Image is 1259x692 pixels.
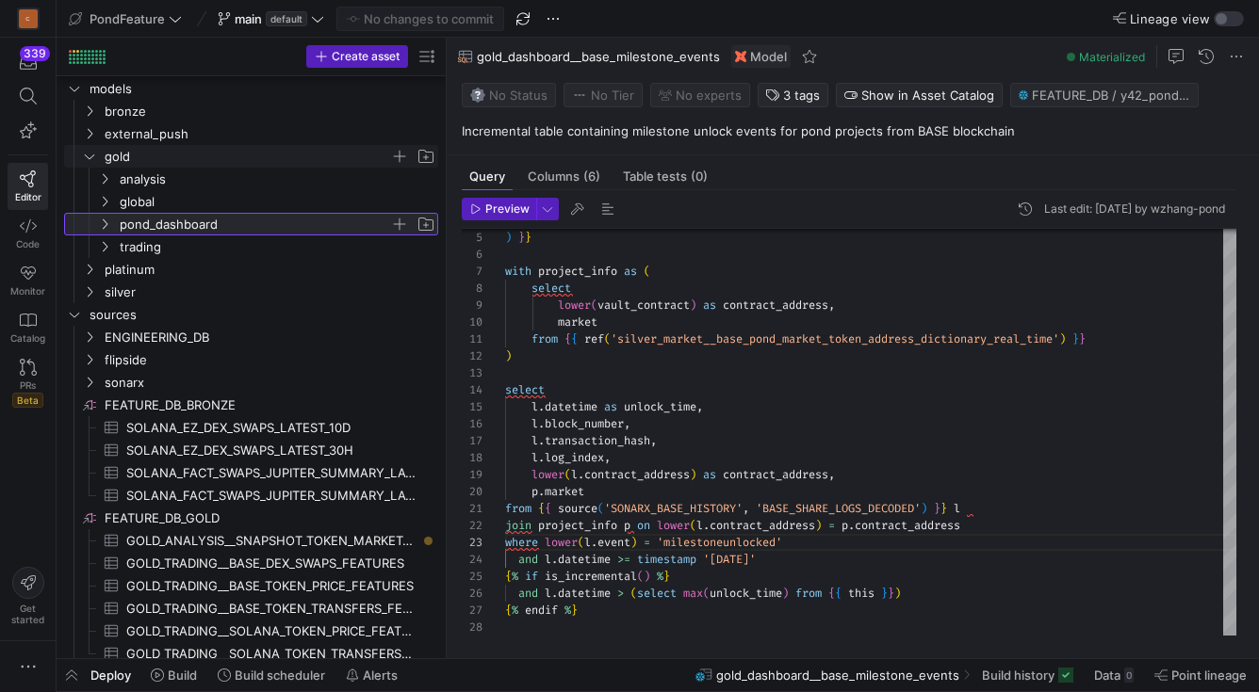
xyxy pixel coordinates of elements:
button: Build scheduler [209,659,334,691]
img: No tier [572,88,587,103]
span: ( [597,501,604,516]
span: flipside [105,349,435,371]
span: silver [105,282,435,303]
span: block_number [545,416,624,431]
div: 25 [462,568,482,585]
span: . [538,399,545,414]
span: analysis [120,169,435,190]
span: . [538,416,545,431]
div: Press SPACE to select this row. [64,642,438,665]
span: unlock_time [624,399,696,414]
span: GOLD_TRADING__SOLANA_TOKEN_TRANSFERS_FEATURES​​​​​​​​​ [126,643,417,665]
span: No Status [470,88,548,103]
a: SOLANA_EZ_DEX_SWAPS_LATEST_10D​​​​​​​​​ [64,416,438,439]
span: max [683,586,703,601]
span: contract_address [855,518,960,533]
span: . [538,450,545,465]
span: 3 tags [783,88,820,103]
div: Press SPACE to select this row. [64,281,438,303]
div: 9 [462,297,482,314]
span: No Tier [572,88,634,103]
span: { [828,586,835,601]
span: ( [604,331,611,346]
span: ) [505,230,512,245]
div: Press SPACE to select this row. [64,552,438,574]
div: 0 [1124,668,1134,683]
span: platinum [105,259,435,281]
span: 'BASE_SHARE_LOGS_DECODED' [756,501,921,516]
span: select [505,382,545,397]
a: GOLD_TRADING__BASE_TOKEN_TRANSFERS_FEATURES​​​​​​​​​ [64,597,438,620]
span: contract_address [723,298,828,313]
div: 22 [462,517,482,534]
span: GOLD_TRADING__BASE_DEX_SWAPS_FEATURES​​​​​​​​​ [126,553,417,574]
span: models [90,78,435,100]
div: Press SPACE to select this row. [64,348,438,371]
span: lower [657,518,690,533]
div: Press SPACE to select this row. [64,326,438,348]
span: % [564,603,571,618]
span: ENGINEERING_DB [105,327,435,348]
a: GOLD_TRADING__BASE_TOKEN_PRICE_FEATURES​​​​​​​​​ [64,574,438,597]
div: 17 [462,432,482,449]
span: and [518,586,538,601]
div: 20 [462,483,482,500]
span: l [954,501,960,516]
span: gold [105,146,390,168]
span: SOLANA_FACT_SWAPS_JUPITER_SUMMARY_LATEST_30H​​​​​​​​​ [126,485,417,507]
span: Query [469,170,505,183]
span: ) [815,518,822,533]
span: Point lineage [1171,668,1247,683]
a: FEATURE_DB_GOLD​​​​​​​​ [64,507,438,529]
button: PondFeature [64,7,187,31]
div: 12 [462,347,482,364]
span: Get started [11,603,44,625]
button: Build history [973,659,1082,691]
span: on [637,518,650,533]
div: 26 [462,585,482,602]
button: Getstarted [8,559,48,633]
div: Press SPACE to select this row. [64,371,438,394]
span: project_info [538,518,617,533]
span: Build history [982,668,1055,683]
span: l [531,450,538,465]
span: ) [782,586,789,601]
span: . [538,484,545,499]
span: } [940,501,947,516]
div: Press SPACE to select this row. [64,484,438,507]
span: as [703,298,716,313]
span: as [703,467,716,482]
span: market [545,484,584,499]
button: Alerts [337,659,406,691]
button: 339 [8,45,48,79]
a: C [8,3,48,35]
span: . [578,467,584,482]
div: 8 [462,280,482,297]
span: ( [690,518,696,533]
span: timestamp [637,552,696,567]
p: Incremental table containing milestone unlock events for pond projects from BASE blockchain [462,122,1251,139]
span: , [696,399,703,414]
button: Build [142,659,205,691]
span: contract_address [710,518,815,533]
span: trading [120,236,435,258]
span: Editor [15,191,41,202]
button: Preview [462,198,536,220]
span: Build scheduler [235,668,325,683]
div: Press SPACE to select this row. [64,258,438,281]
a: Code [8,210,48,257]
span: Data [1094,668,1120,683]
span: ) [894,586,901,601]
span: as [624,264,637,279]
span: and [518,552,538,567]
span: . [551,552,558,567]
span: % [657,569,663,584]
span: . [538,433,545,448]
span: ( [703,586,710,601]
span: , [828,298,835,313]
span: contract_address [584,467,690,482]
span: is_incremental [545,569,637,584]
div: 24 [462,551,482,568]
span: ( [644,264,650,279]
span: >= [617,552,630,567]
